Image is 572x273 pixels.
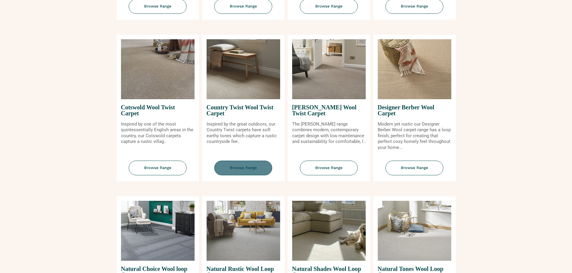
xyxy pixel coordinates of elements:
[129,161,187,175] span: Browse Range
[207,121,280,145] p: Inspired by the great outdoors, our Country Twist carpets have soft earthy tones which capture a ...
[117,161,199,181] a: Browse Range
[292,121,366,145] p: The [PERSON_NAME] range combines modern, contemporary carpet design with low maintenance and sust...
[292,201,366,261] img: Natural Shades Wool Loop Carpet
[373,161,456,181] a: Browse Range
[121,99,195,121] span: Cotswold Wool Twist Carpet
[292,39,366,99] img: Craven Wool Twist Carpet
[214,161,272,175] span: Browse Range
[121,121,195,145] p: Inspired by one of the most quintessentially English areas in the country, our Cotswold carpets c...
[121,39,195,99] img: Cotswold Wool Twist Carpet
[207,99,280,121] span: Country Twist Wool Twist Carpet
[288,161,370,181] a: Browse Range
[121,201,195,261] img: Natural Choice Wool loop Carpet
[292,99,366,121] span: [PERSON_NAME] Wool Twist Carpet
[207,39,280,99] img: Country Twist Wool Twist Carpet
[202,161,285,181] a: Browse Range
[378,201,451,261] img: Natural Tones Wool Loop Carpet
[378,39,451,99] img: Designer Berber Wool Carpet
[207,201,280,261] img: Natural Rustic Wool Loop Carpet
[378,99,451,121] span: Designer Berber Wool Carpet
[378,121,451,151] p: Modern yet rustic our Designer Berber Wool carpet range has a loop finish, perfect for creating t...
[386,161,443,175] span: Browse Range
[300,161,358,175] span: Browse Range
